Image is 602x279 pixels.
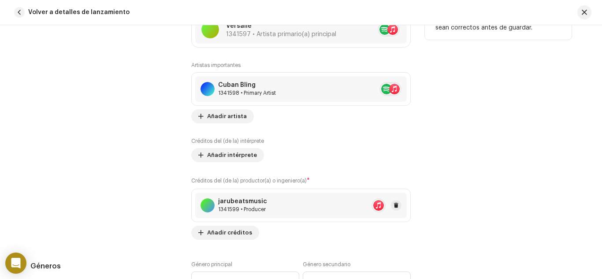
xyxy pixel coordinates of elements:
span: Añadir intérprete [207,146,257,164]
span: Añadir créditos [207,224,252,242]
div: Open Intercom Messenger [5,253,26,274]
label: Artistas importantes [191,62,241,69]
span: 1341597 • Artista primario(a) principal [226,31,336,37]
span: Añadir artista [207,108,247,125]
div: jarubeatsmusic [218,198,267,205]
small: Créditos del (de la) productor(a) o ingeniero(a) [191,178,307,183]
button: Añadir artista [191,109,254,123]
label: Créditos del (de la) intérprete [191,138,264,145]
p: Versalle [226,22,336,31]
button: Añadir créditos [191,226,259,240]
div: Cuban Bling [218,82,276,89]
h5: Géneros [30,261,177,272]
button: Añadir intérprete [191,148,264,162]
label: Género principal [191,261,232,268]
div: Primary Artist [218,89,276,97]
label: Género secundario [303,261,350,268]
div: Producer [218,206,267,213]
